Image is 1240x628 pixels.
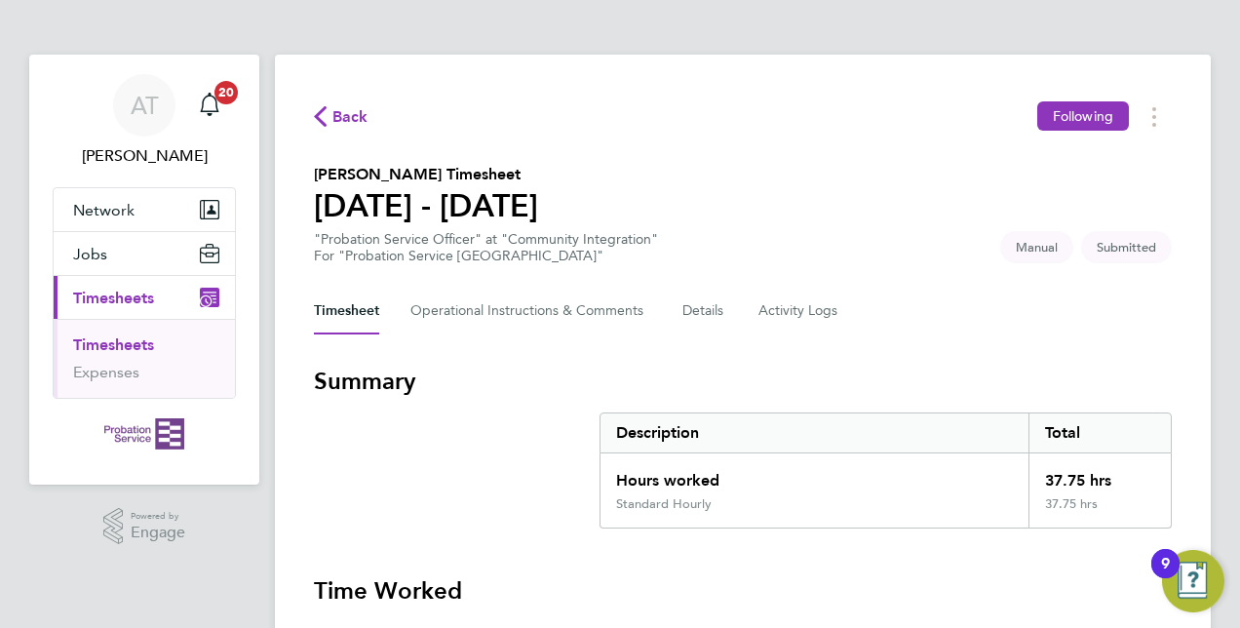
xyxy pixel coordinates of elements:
[1162,550,1224,612] button: Open Resource Center, 9 new notifications
[601,413,1028,452] div: Description
[54,232,235,275] button: Jobs
[53,74,236,168] a: AT[PERSON_NAME]
[758,288,840,334] button: Activity Logs
[314,248,658,264] div: For "Probation Service [GEOGRAPHIC_DATA]"
[1081,231,1172,263] span: This timesheet is Submitted.
[53,418,236,450] a: Go to home page
[314,575,1172,607] h3: Time Worked
[601,453,1028,496] div: Hours worked
[73,245,107,263] span: Jobs
[314,288,379,334] button: Timesheet
[1028,496,1171,528] div: 37.75 hrs
[314,163,538,186] h2: [PERSON_NAME] Timesheet
[54,188,235,231] button: Network
[131,525,185,541] span: Engage
[1053,107,1113,125] span: Following
[54,319,235,398] div: Timesheets
[314,231,658,264] div: "Probation Service Officer" at "Community Integration"
[332,105,368,129] span: Back
[1037,101,1129,131] button: Following
[1000,231,1073,263] span: This timesheet was manually created.
[73,289,154,307] span: Timesheets
[73,201,135,219] span: Network
[53,144,236,168] span: Andrew Thorne
[214,81,238,104] span: 20
[131,93,159,118] span: AT
[314,104,368,129] button: Back
[314,186,538,225] h1: [DATE] - [DATE]
[73,335,154,354] a: Timesheets
[131,508,185,525] span: Powered by
[616,496,712,512] div: Standard Hourly
[682,288,727,334] button: Details
[54,276,235,319] button: Timesheets
[314,366,1172,397] h3: Summary
[600,412,1172,529] div: Summary
[73,363,139,381] a: Expenses
[103,508,186,545] a: Powered byEngage
[410,288,651,334] button: Operational Instructions & Comments
[1028,413,1171,452] div: Total
[104,418,183,450] img: probationservice-logo-retina.png
[1028,453,1171,496] div: 37.75 hrs
[1161,564,1170,589] div: 9
[190,74,229,137] a: 20
[29,55,259,485] nav: Main navigation
[1137,101,1172,132] button: Timesheets Menu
